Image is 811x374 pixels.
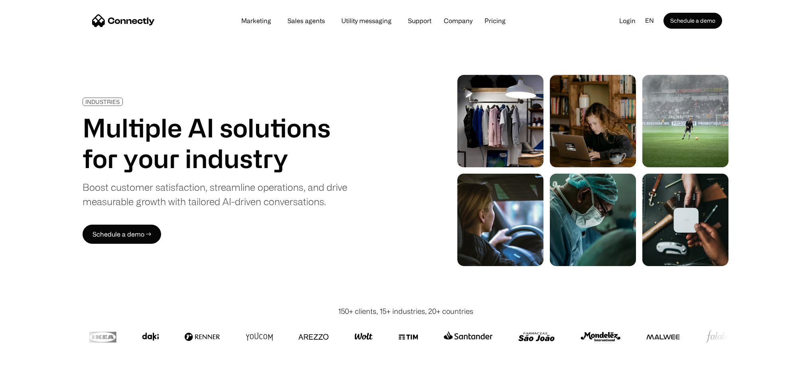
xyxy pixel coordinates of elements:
[85,99,120,105] div: INDUSTRIES
[335,18,398,24] a: Utility messaging
[83,225,161,244] a: Schedule a demo →
[235,18,278,24] a: Marketing
[642,15,663,27] div: en
[663,13,722,29] a: Schedule a demo
[478,18,512,24] a: Pricing
[83,180,348,209] div: Boost customer satisfaction, streamline operations, and drive measurable growth with tailored AI-...
[83,112,348,174] h1: Multiple AI solutions for your industry
[402,18,438,24] a: Support
[444,15,472,26] div: Company
[16,360,48,371] ul: Language list
[8,359,48,371] aside: Language selected: English
[645,15,654,27] div: en
[281,18,331,24] a: Sales agents
[92,15,155,27] a: home
[338,306,473,317] div: 150+ clients, 15+ industries, 20+ countries
[441,15,475,26] div: Company
[613,15,642,27] a: Login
